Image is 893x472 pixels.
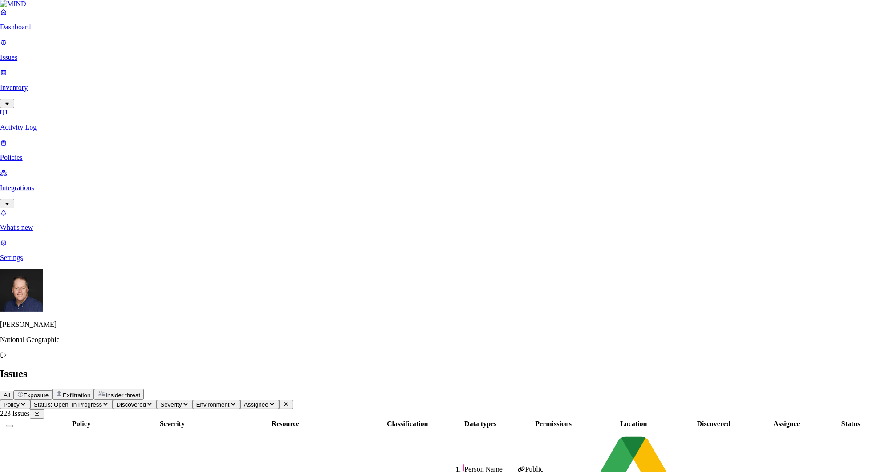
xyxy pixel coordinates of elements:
span: Policy [4,401,20,408]
span: Discovered [116,401,146,408]
div: Policy [19,420,144,428]
span: Assignee [244,401,268,408]
img: pii-line [463,464,464,472]
div: Data types [445,420,516,428]
span: Insider threat [106,392,140,399]
div: Resource [201,420,370,428]
span: Severity [160,401,182,408]
div: Classification [372,420,443,428]
div: Status [824,420,877,428]
span: Exposure [24,392,49,399]
div: Severity [146,420,199,428]
div: Discovered [678,420,749,428]
span: All [4,392,10,399]
div: Assignee [751,420,822,428]
div: Permissions [518,420,589,428]
span: Status: Open, In Progress [34,401,102,408]
span: Exfiltration [63,392,90,399]
div: Location [591,420,676,428]
button: Select all [6,425,13,427]
span: Environment [196,401,230,408]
